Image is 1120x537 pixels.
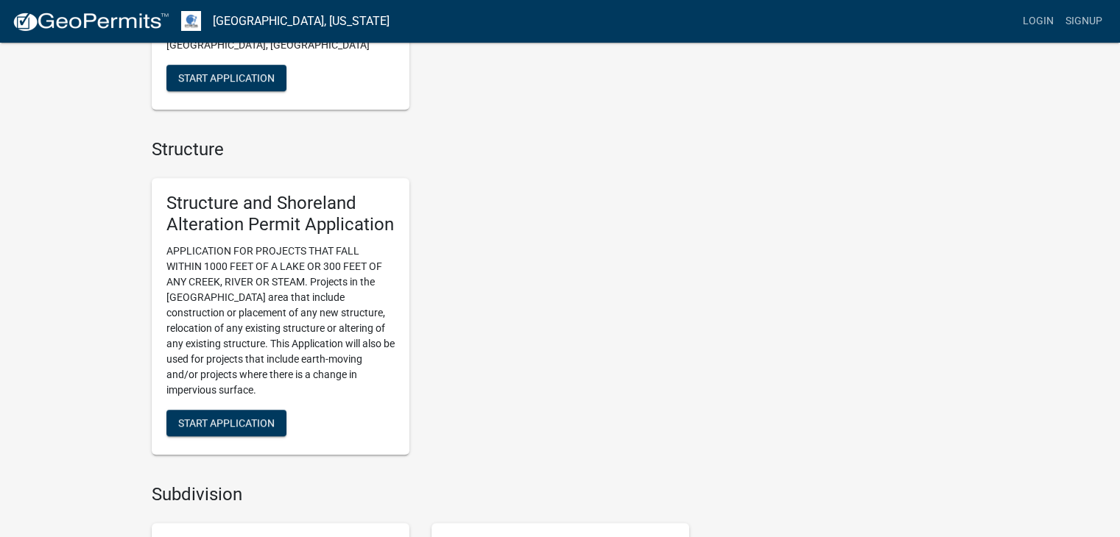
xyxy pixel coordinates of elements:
img: Otter Tail County, Minnesota [181,11,201,31]
a: Login [1017,7,1060,35]
a: [GEOGRAPHIC_DATA], [US_STATE] [213,9,390,34]
h4: Subdivision [152,484,689,505]
p: APPLICATION FOR PROJECTS THAT FALL WITHIN 1000 FEET OF A LAKE OR 300 FEET OF ANY CREEK, RIVER OR ... [166,243,395,398]
button: Start Application [166,65,286,91]
span: Start Application [178,417,275,429]
button: Start Application [166,410,286,436]
a: Signup [1060,7,1108,35]
h5: Structure and Shoreland Alteration Permit Application [166,193,395,235]
h4: Structure [152,139,689,160]
span: Start Application [178,71,275,83]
